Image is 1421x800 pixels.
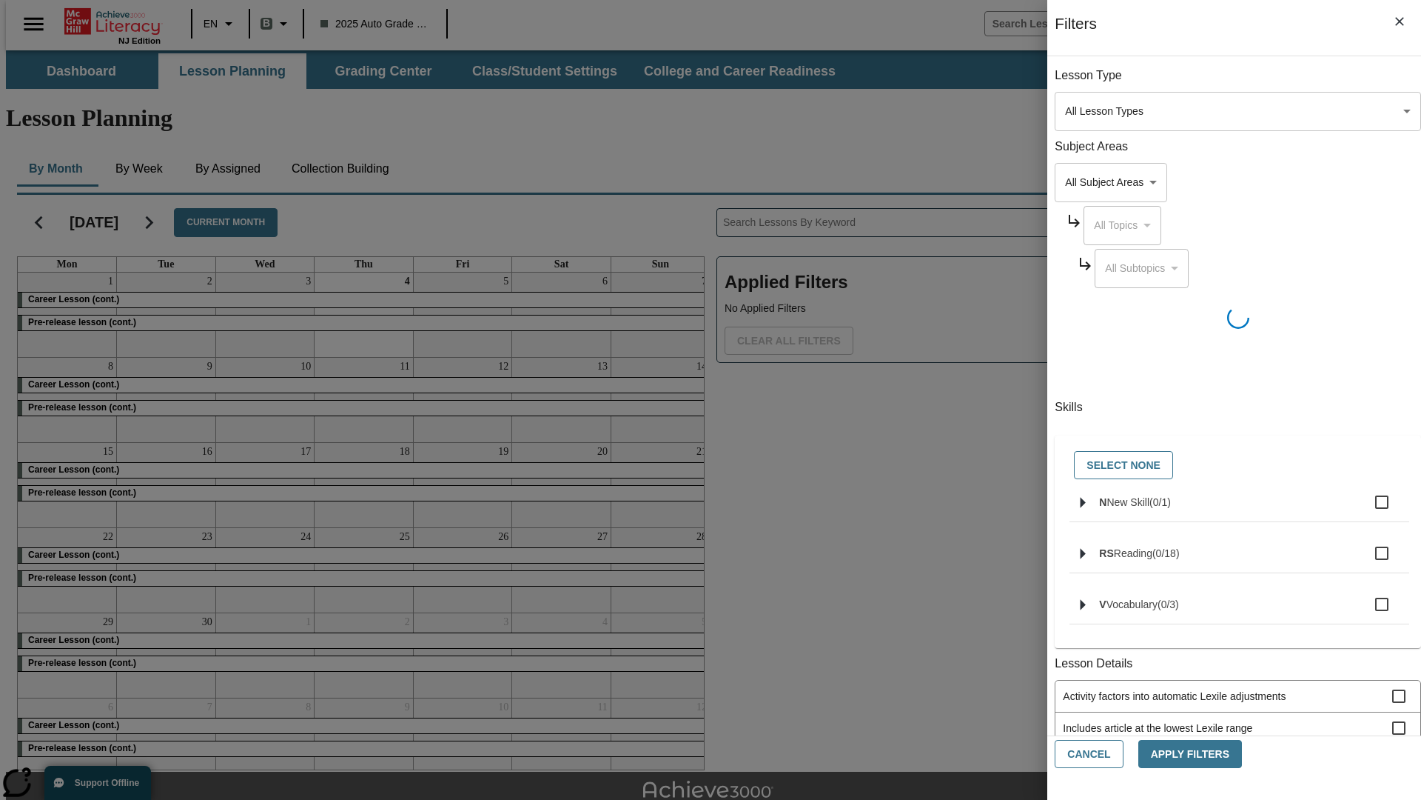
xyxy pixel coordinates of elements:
[1084,206,1161,245] div: Select a Subject Area
[1138,740,1242,769] button: Apply Filters
[1055,163,1167,202] div: Select a Subject Area
[1114,547,1152,559] span: Reading
[1106,599,1158,610] span: Vocabulary
[1099,547,1113,559] span: RS
[1099,599,1106,610] span: V
[1055,139,1421,156] p: Subject Areas
[1055,399,1421,416] p: Skills
[1055,681,1420,713] div: Activity factors into automatic Lexile adjustments
[1384,6,1415,37] button: Close Filters side menu
[1055,656,1421,673] p: Lesson Details
[1149,496,1171,508] span: 0 skills selected/1 skills in group
[1106,496,1149,508] span: New Skill
[1055,740,1123,769] button: Cancel
[1099,496,1106,508] span: N
[1055,15,1097,56] h1: Filters
[1066,447,1409,484] div: Select skills
[1152,547,1180,559] span: 0 skills selected/18 skills in group
[1074,451,1173,480] button: Select None
[1158,599,1179,610] span: 0 skills selected/3 skills in group
[1055,92,1421,131] div: Select a lesson type
[1069,483,1409,636] ul: Select skills
[1055,713,1420,744] div: Includes article at the lowest Lexile range
[1095,249,1189,288] div: Select a Subject Area
[1055,67,1421,84] p: Lesson Type
[1063,721,1392,736] span: Includes article at the lowest Lexile range
[1063,689,1392,704] span: Activity factors into automatic Lexile adjustments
